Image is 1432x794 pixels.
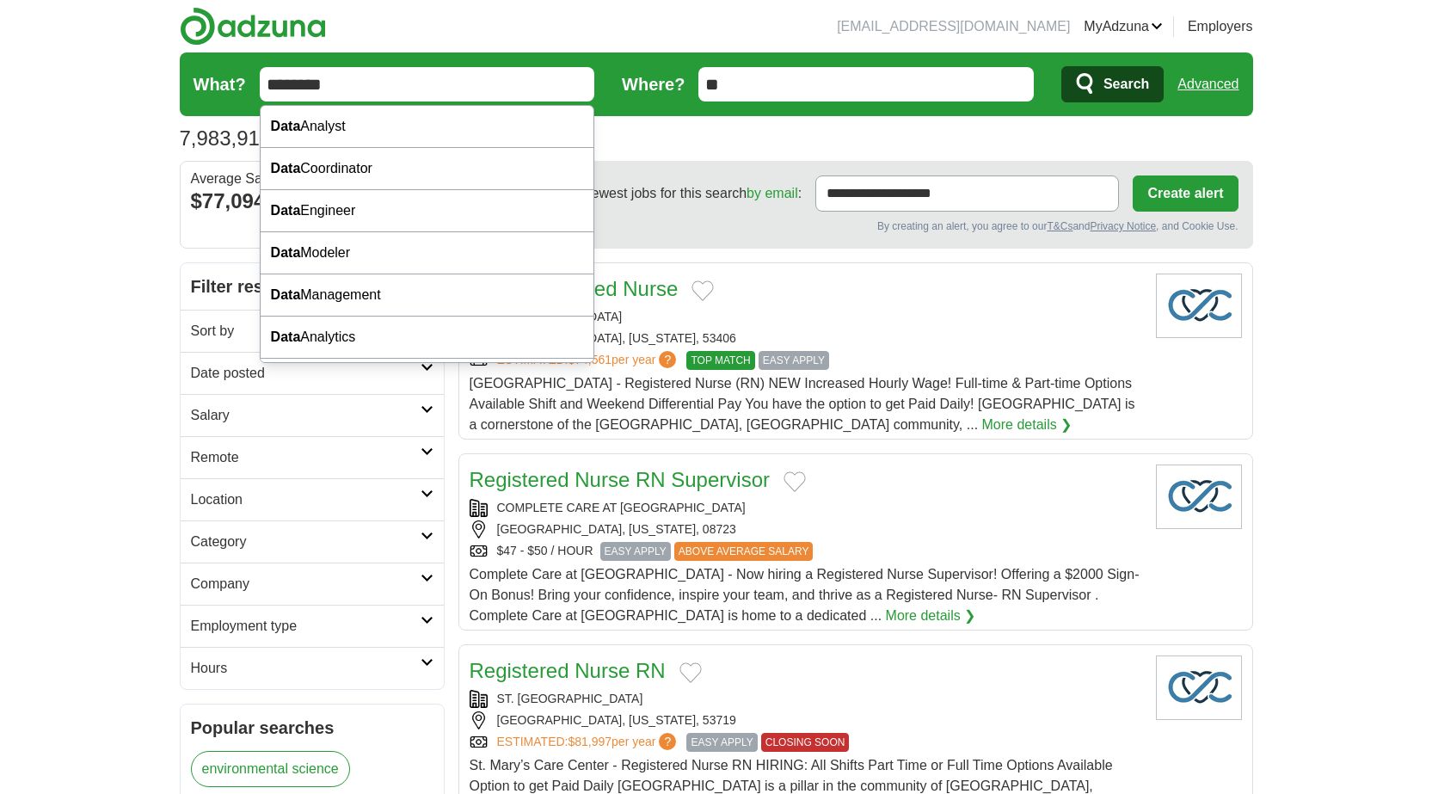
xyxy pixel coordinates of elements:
[470,542,1142,561] div: $47 - $50 / HOUR
[191,616,421,637] h2: Employment type
[1156,656,1242,720] img: Company logo
[261,148,594,190] div: Coordinator
[659,733,676,750] span: ?
[1061,66,1164,102] button: Search
[568,735,612,748] span: $81,997
[1156,274,1242,338] img: Company logo
[191,363,421,384] h2: Date posted
[600,542,671,561] span: EASY APPLY
[271,245,301,260] strong: Data
[180,123,272,154] span: 7,983,912
[191,489,421,510] h2: Location
[982,415,1072,435] a: More details ❯
[470,659,666,682] a: Registered Nurse RN
[691,280,714,301] button: Add to favorite jobs
[181,310,444,352] a: Sort by
[1156,465,1242,529] img: Company logo
[1188,16,1253,37] a: Employers
[181,605,444,647] a: Employment type
[180,7,326,46] img: Adzuna logo
[191,321,421,342] h2: Sort by
[181,647,444,689] a: Hours
[747,186,798,200] a: by email
[181,563,444,605] a: Company
[191,574,421,594] h2: Company
[497,733,680,752] a: ESTIMATED:$81,997per year?
[470,567,1140,623] span: Complete Care at [GEOGRAPHIC_DATA] - Now hiring a Registered Nurse Supervisor! Offering a $2000 S...
[271,203,301,218] strong: Data
[181,520,444,563] a: Category
[191,658,421,679] h2: Hours
[686,351,754,370] span: TOP MATCH
[191,186,433,217] div: $77,094
[261,232,594,274] div: Modeler
[261,317,594,359] div: Analytics
[271,161,301,175] strong: Data
[181,394,444,436] a: Salary
[507,183,802,204] span: Receive the newest jobs for this search :
[1047,220,1072,232] a: T&Cs
[470,376,1135,432] span: [GEOGRAPHIC_DATA] - Registered Nurse (RN) NEW Increased Hourly Wage! Full-time & Part-time Option...
[261,190,594,232] div: Engineer
[191,751,350,787] a: environmental science
[181,352,444,394] a: Date posted
[674,542,814,561] span: ABOVE AVERAGE SALARY
[191,532,421,552] h2: Category
[191,715,433,741] h2: Popular searches
[686,733,757,752] span: EASY APPLY
[191,405,421,426] h2: Salary
[1103,67,1149,102] span: Search
[194,71,246,97] label: What?
[271,119,301,133] strong: Data
[1177,67,1238,102] a: Advanced
[261,359,594,401] div: Database
[837,16,1070,37] li: [EMAIL_ADDRESS][DOMAIN_NAME]
[470,499,1142,517] div: COMPLETE CARE AT [GEOGRAPHIC_DATA]
[886,606,976,626] a: More details ❯
[1084,16,1163,37] a: MyAdzuna
[261,274,594,317] div: Management
[181,263,444,310] h2: Filter results
[261,106,594,148] div: Analyst
[470,329,1142,348] div: [GEOGRAPHIC_DATA], [US_STATE], 53406
[473,219,1238,234] div: By creating an alert, you agree to our and , and Cookie Use.
[759,351,829,370] span: EASY APPLY
[761,733,850,752] span: CLOSING SOON
[191,172,433,186] div: Average Salary
[1090,220,1156,232] a: Privacy Notice
[784,471,806,492] button: Add to favorite jobs
[271,287,301,302] strong: Data
[271,329,301,344] strong: Data
[622,71,685,97] label: Where?
[191,447,421,468] h2: Remote
[679,662,702,683] button: Add to favorite jobs
[659,351,676,368] span: ?
[181,436,444,478] a: Remote
[470,711,1142,729] div: [GEOGRAPHIC_DATA], [US_STATE], 53719
[181,478,444,520] a: Location
[470,690,1142,708] div: ST. [GEOGRAPHIC_DATA]
[1133,175,1238,212] button: Create alert
[470,520,1142,539] div: [GEOGRAPHIC_DATA], [US_STATE], 08723
[470,308,1142,326] div: [GEOGRAPHIC_DATA]
[470,468,770,491] a: Registered Nurse RN Supervisor
[180,126,557,150] h1: Jobs in [GEOGRAPHIC_DATA]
